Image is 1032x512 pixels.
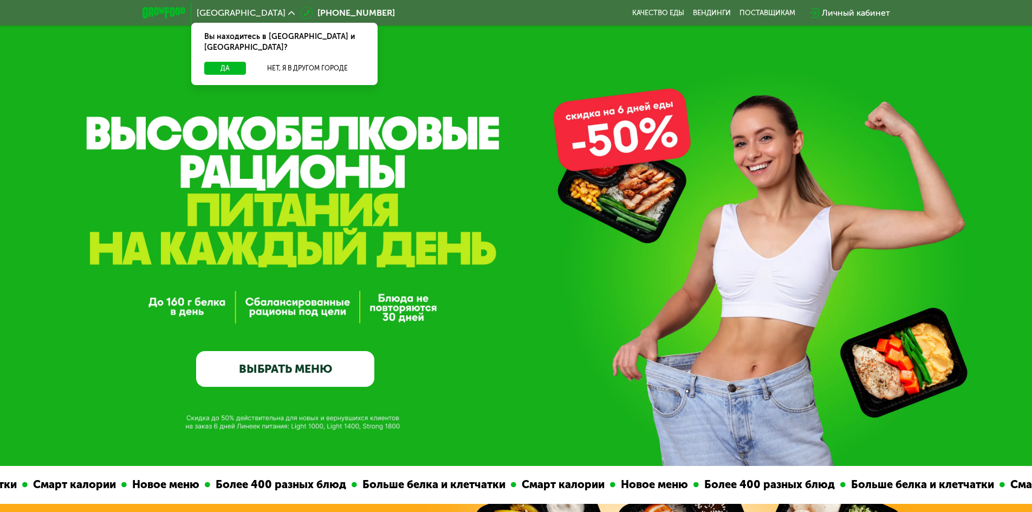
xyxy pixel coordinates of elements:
[27,476,121,493] div: Смарт калории
[250,62,365,75] button: Нет, я в другом городе
[632,9,684,17] a: Качество еды
[191,23,378,62] div: Вы находитесь в [GEOGRAPHIC_DATA] и [GEOGRAPHIC_DATA]?
[693,9,731,17] a: Вендинги
[300,7,395,20] a: [PHONE_NUMBER]
[356,476,510,493] div: Больше белка и клетчатки
[615,476,693,493] div: Новое меню
[516,476,609,493] div: Смарт калории
[822,7,890,20] div: Личный кабинет
[698,476,840,493] div: Более 400 разных блюд
[196,351,374,387] a: ВЫБРАТЬ МЕНЮ
[126,476,204,493] div: Новое меню
[197,9,285,17] span: [GEOGRAPHIC_DATA]
[739,9,795,17] div: поставщикам
[204,62,246,75] button: Да
[210,476,351,493] div: Более 400 разных блюд
[845,476,999,493] div: Больше белка и клетчатки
